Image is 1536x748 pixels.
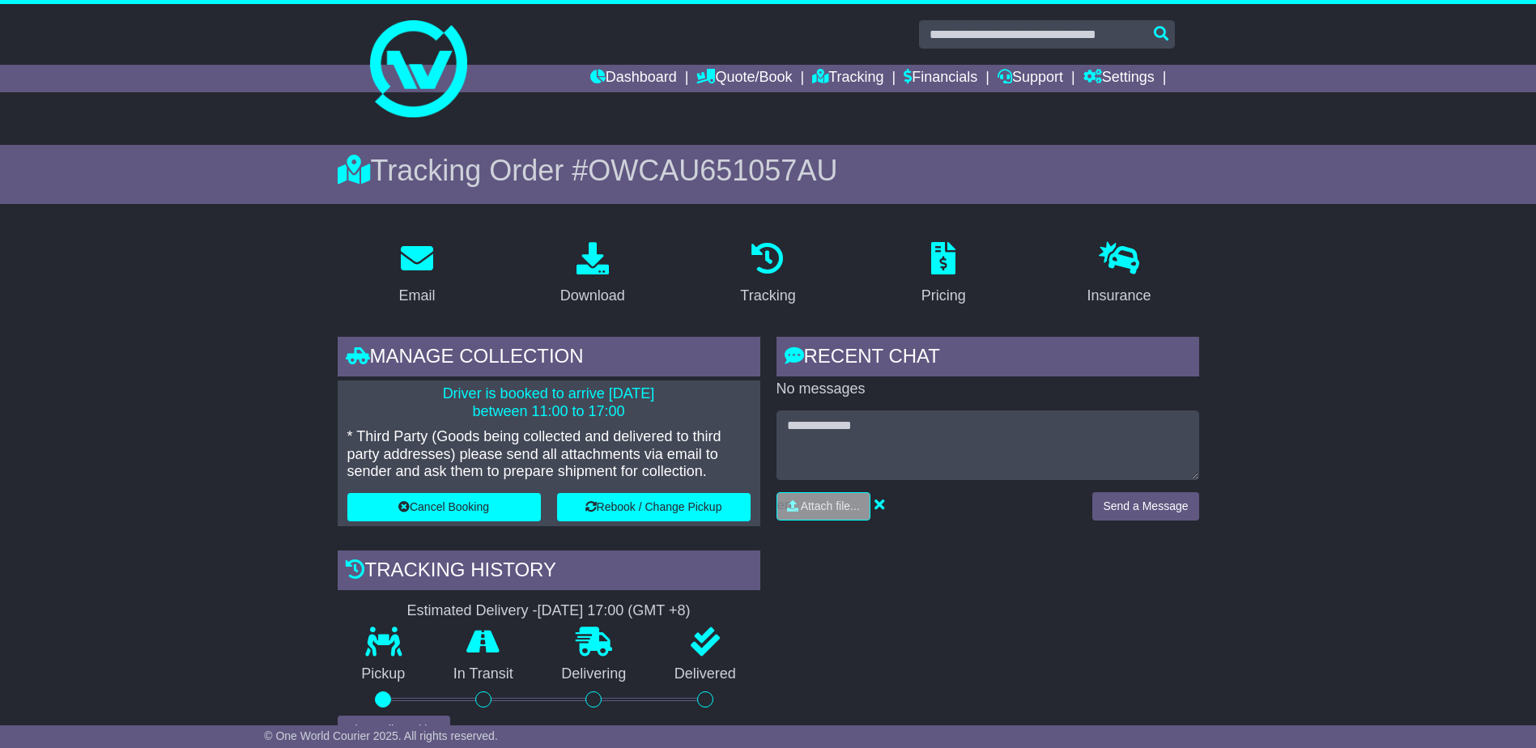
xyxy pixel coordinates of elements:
[347,428,751,481] p: * Third Party (Goods being collected and delivered to third party addresses) please send all atta...
[812,65,883,92] a: Tracking
[338,665,430,683] p: Pickup
[777,380,1199,398] p: No messages
[338,337,760,380] div: Manage collection
[696,65,792,92] a: Quote/Book
[338,602,760,620] div: Estimated Delivery -
[338,153,1199,188] div: Tracking Order #
[650,665,760,683] p: Delivered
[429,665,538,683] p: In Transit
[550,236,636,312] a: Download
[560,285,625,307] div: Download
[921,285,966,307] div: Pricing
[590,65,677,92] a: Dashboard
[1083,65,1155,92] a: Settings
[347,385,751,420] p: Driver is booked to arrive [DATE] between 11:00 to 17:00
[388,236,445,312] a: Email
[538,602,691,620] div: [DATE] 17:00 (GMT +8)
[338,716,450,744] button: View Full Tracking
[264,729,498,742] span: © One World Courier 2025. All rights reserved.
[904,65,977,92] a: Financials
[1092,492,1198,521] button: Send a Message
[777,337,1199,380] div: RECENT CHAT
[740,285,795,307] div: Tracking
[911,236,976,312] a: Pricing
[538,665,651,683] p: Delivering
[998,65,1063,92] a: Support
[1077,236,1162,312] a: Insurance
[588,154,837,187] span: OWCAU651057AU
[557,493,751,521] button: Rebook / Change Pickup
[1087,285,1151,307] div: Insurance
[398,285,435,307] div: Email
[730,236,806,312] a: Tracking
[338,550,760,594] div: Tracking history
[347,493,541,521] button: Cancel Booking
